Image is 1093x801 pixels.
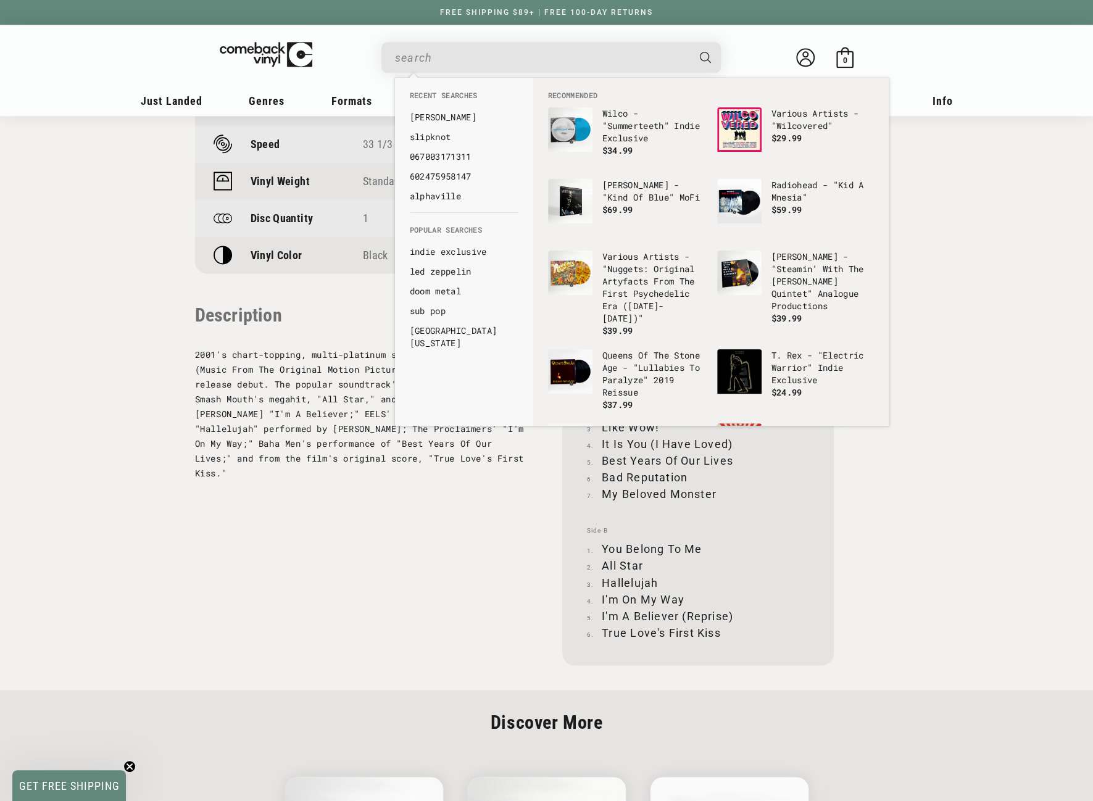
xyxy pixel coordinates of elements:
img: Incubus - "Light Grenades" Regular [717,423,762,468]
span: Just Landed [141,94,202,107]
span: $39.99 [771,312,802,324]
span: $39.99 [602,325,633,336]
li: default_suggestions: indie exclusive [404,242,525,262]
a: 067003171311 [410,151,518,163]
li: default_products: Queens Of The Stone Age - "Lullabies To Paralyze" 2019 Reissue [542,343,711,417]
li: default_products: Miles Davis - "Steamin' With The Miles Davis Quintet" Analogue Productions [711,244,880,331]
li: Bad Reputation [587,469,809,486]
span: $37.99 [602,399,633,410]
li: recent_searches: alphaville [404,186,525,206]
a: Various Artists - "Wilcovered" Various Artists - "Wilcovered" $29.99 [717,107,874,167]
p: Incubus - "Light Grenades" Regular [771,423,874,448]
div: Search [381,42,721,73]
img: Queens Of The Stone Age - "Lullabies To Paralyze" 2019 Reissue [548,349,592,394]
div: Popular Searches [395,212,533,359]
p: Various Artists - "Wilcovered" [771,107,874,132]
li: default_products: Incubus - "Light Grenades" Regular [711,417,880,489]
a: slipknot [410,131,518,143]
li: default_products: Miles Davis - "Kind Of Blue" MoFi [542,173,711,244]
button: Search [689,42,722,73]
li: True Love's First Kiss [587,624,809,641]
a: doom metal [410,285,518,297]
img: Various Artists - "Wilcovered" [717,107,762,152]
img: T. Rex - "Electric Warrior" Indie Exclusive [717,349,762,394]
img: Wilco - "Summerteeth" Indie Exclusive [548,107,592,152]
p: [PERSON_NAME] - "Kind Of Blue" MoFi [602,179,705,204]
a: 602475958147 [410,170,518,183]
span: Info [933,94,953,107]
li: default_products: T. Rex - "Electric Warrior" Indie Exclusive [711,343,880,415]
p: Queens Of The Stone Age - "Lullabies To Paralyze" 2019 Reissue [602,349,705,399]
a: FREE SHIPPING $89+ | FREE 100-DAY RETURNS [428,8,665,17]
span: $24.99 [771,386,802,398]
div: Recent Searches [395,78,533,212]
li: Best Years Of Our Lives [587,452,809,469]
li: default_suggestions: hotel california [404,321,525,353]
li: default_suggestions: sub pop [404,301,525,321]
li: Popular Searches [404,225,525,242]
a: alphaville [410,190,518,202]
p: T. Rex - "Electric Warrior" Indie Exclusive [771,349,874,386]
li: default_products: Various Artists - "Nuggets: Original Artyfacts From The First Psychedelic Era (... [542,244,711,343]
li: recent_searches: slipknot [404,127,525,147]
li: default_products: Radiohead - "Kid A Mnesia" [711,173,880,244]
span: Genres [249,94,285,107]
li: Hallelujah [587,574,809,591]
li: You Belong To Me [587,541,809,557]
li: default_suggestions: doom metal [404,281,525,301]
p: Disc Quantity [251,212,314,225]
a: led zeppelin [410,265,518,278]
li: All Star [587,557,809,574]
a: Miles Davis - "Steamin' With The Miles Davis Quintet" Analogue Productions [PERSON_NAME] - "Steam... [717,251,874,325]
img: Radiohead - "Kid A Mnesia" [717,179,762,223]
li: default_products: The Beatles - "1" [542,417,711,489]
a: Radiohead - "Kid A Mnesia" Radiohead - "Kid A Mnesia" $59.99 [717,179,874,238]
p: Vinyl Color [251,249,302,262]
span: Formats [331,94,372,107]
img: Miles Davis - "Steamin' With The Miles Davis Quintet" Analogue Productions [717,251,762,295]
span: GET FREE SHIPPING [19,779,120,792]
p: Vinyl Weight [251,175,310,188]
li: default_products: Wilco - "Summerteeth" Indie Exclusive [542,101,711,173]
li: My Beloved Monster [587,486,809,502]
p: Speed [251,138,280,151]
a: Standard (120-150g) [363,175,456,188]
span: Side B [587,527,809,534]
p: Description [195,304,531,326]
img: Miles Davis - "Kind Of Blue" MoFi [548,179,592,223]
a: [GEOGRAPHIC_DATA][US_STATE] [410,325,518,349]
p: Radiohead - "Kid A Mnesia" [771,179,874,204]
span: $29.99 [771,132,802,144]
input: When autocomplete results are available use up and down arrows to review and enter to select [395,45,688,70]
a: T. Rex - "Electric Warrior" Indie Exclusive T. Rex - "Electric Warrior" Indie Exclusive $24.99 [717,349,874,409]
a: Miles Davis - "Kind Of Blue" MoFi [PERSON_NAME] - "Kind Of Blue" MoFi $69.99 [548,179,705,238]
span: 2001's chart-topping, multi-platinum soundtrack album, Shrek (Music From The Original Motion Pict... [195,349,524,479]
span: 1 [363,212,368,225]
li: recent_searches: 602475958147 [404,167,525,186]
span: $34.99 [602,144,633,156]
li: default_products: Various Artists - "Wilcovered" [711,101,880,173]
li: Recent Searches [404,90,525,107]
li: I'm A Believer (Reprise) [587,607,809,624]
li: I'm On My Way [587,591,809,607]
a: [PERSON_NAME] [410,111,518,123]
a: The Beatles - "1" The Beatles - "1" [548,423,705,483]
span: 0 [842,56,847,65]
li: It Is You (I Have Loved) [587,436,809,452]
p: [PERSON_NAME] - "Steamin' With The [PERSON_NAME] Quintet" Analogue Productions [771,251,874,312]
a: Wilco - "Summerteeth" Indie Exclusive Wilco - "Summerteeth" Indie Exclusive $34.99 [548,107,705,167]
li: recent_searches: Harry Nilsson [404,107,525,127]
a: 33 1/3 RPM [363,138,417,151]
img: The Beatles - "1" [548,423,592,468]
a: Queens Of The Stone Age - "Lullabies To Paralyze" 2019 Reissue Queens Of The Stone Age - "Lullabi... [548,349,705,411]
a: Incubus - "Light Grenades" Regular Incubus - "Light Grenades" Regular [717,423,874,483]
span: Black [363,249,388,262]
div: Recommended [533,78,889,426]
p: Various Artists - "Nuggets: Original Artyfacts From The First Psychedelic Era ([DATE]-[DATE])" [602,251,705,325]
a: Various Artists - "Nuggets: Original Artyfacts From The First Psychedelic Era (1965-1968)" Variou... [548,251,705,337]
li: Recommended [542,90,880,101]
li: recent_searches: 067003171311 [404,147,525,167]
img: Various Artists - "Nuggets: Original Artyfacts From The First Psychedelic Era (1965-1968)" [548,251,592,295]
div: GET FREE SHIPPINGClose teaser [12,770,126,801]
li: default_suggestions: led zeppelin [404,262,525,281]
